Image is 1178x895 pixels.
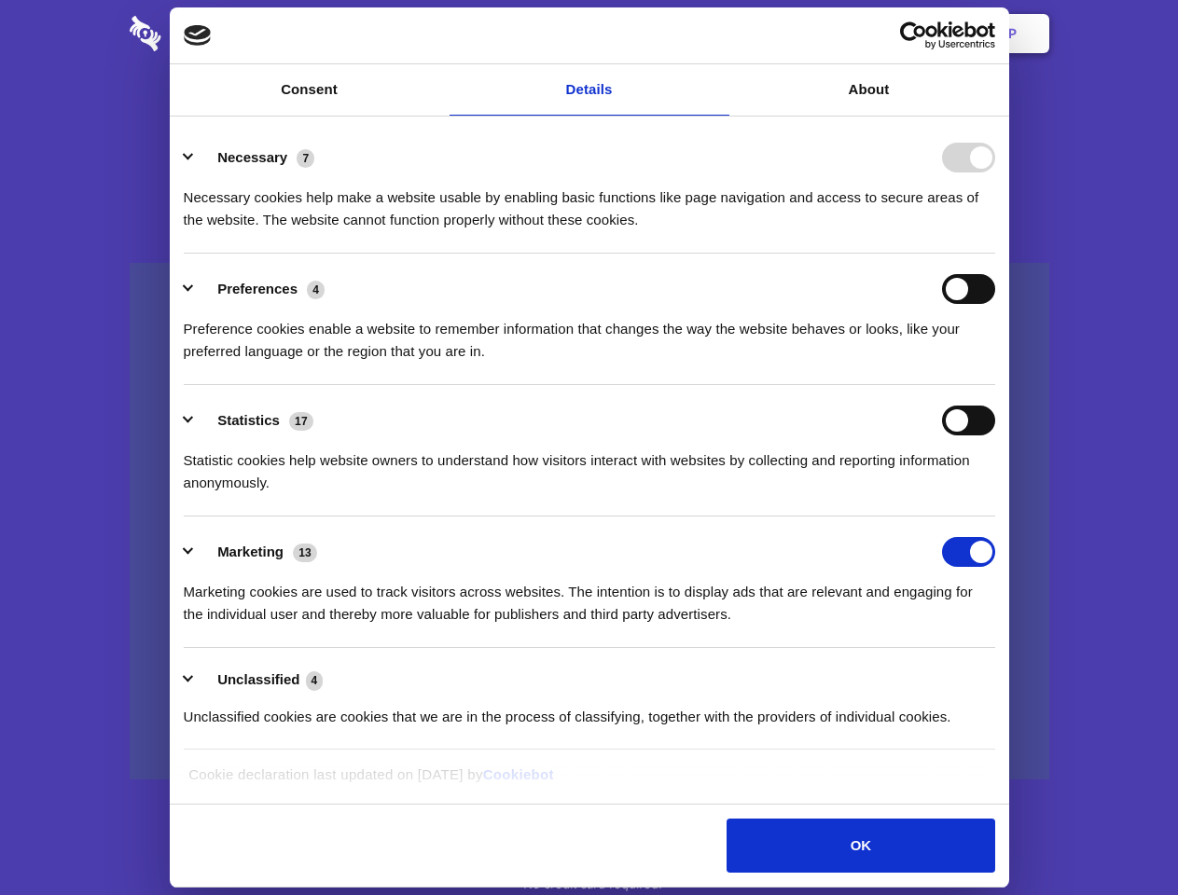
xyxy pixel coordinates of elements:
div: Marketing cookies are used to track visitors across websites. The intention is to display ads tha... [184,567,995,626]
a: Login [846,5,927,62]
span: 17 [289,412,313,431]
a: Consent [170,64,450,116]
div: Cookie declaration last updated on [DATE] by [174,764,1004,800]
label: Marketing [217,544,284,559]
span: 7 [297,149,314,168]
div: Necessary cookies help make a website usable by enabling basic functions like page navigation and... [184,172,995,231]
a: Wistia video thumbnail [130,263,1049,780]
a: Details [450,64,729,116]
span: 4 [306,671,324,690]
label: Statistics [217,412,280,428]
button: Unclassified (4) [184,668,335,692]
a: About [729,64,1009,116]
a: Cookiebot [483,766,554,782]
button: Marketing (13) [184,537,329,567]
a: Usercentrics Cookiebot - opens in a new window [832,21,995,49]
div: Statistic cookies help website owners to understand how visitors interact with websites by collec... [184,435,995,494]
span: 4 [307,281,325,299]
button: Statistics (17) [184,406,326,435]
button: Necessary (7) [184,143,326,172]
div: Unclassified cookies are cookies that we are in the process of classifying, together with the pro... [184,692,995,728]
div: Preference cookies enable a website to remember information that changes the way the website beha... [184,304,995,363]
a: Contact [756,5,842,62]
img: logo-wordmark-white-trans-d4663122ce5f474addd5e946df7df03e33cb6a1c49d2221995e7729f52c070b2.svg [130,16,289,51]
span: 13 [293,544,317,562]
a: Pricing [547,5,629,62]
h4: Auto-redaction of sensitive data, encrypted data sharing and self-destructing private chats. Shar... [130,170,1049,231]
label: Preferences [217,281,298,296]
label: Necessary [217,149,287,165]
button: OK [727,819,994,873]
img: logo [184,25,212,46]
button: Preferences (4) [184,274,337,304]
h1: Eliminate Slack Data Loss. [130,84,1049,151]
